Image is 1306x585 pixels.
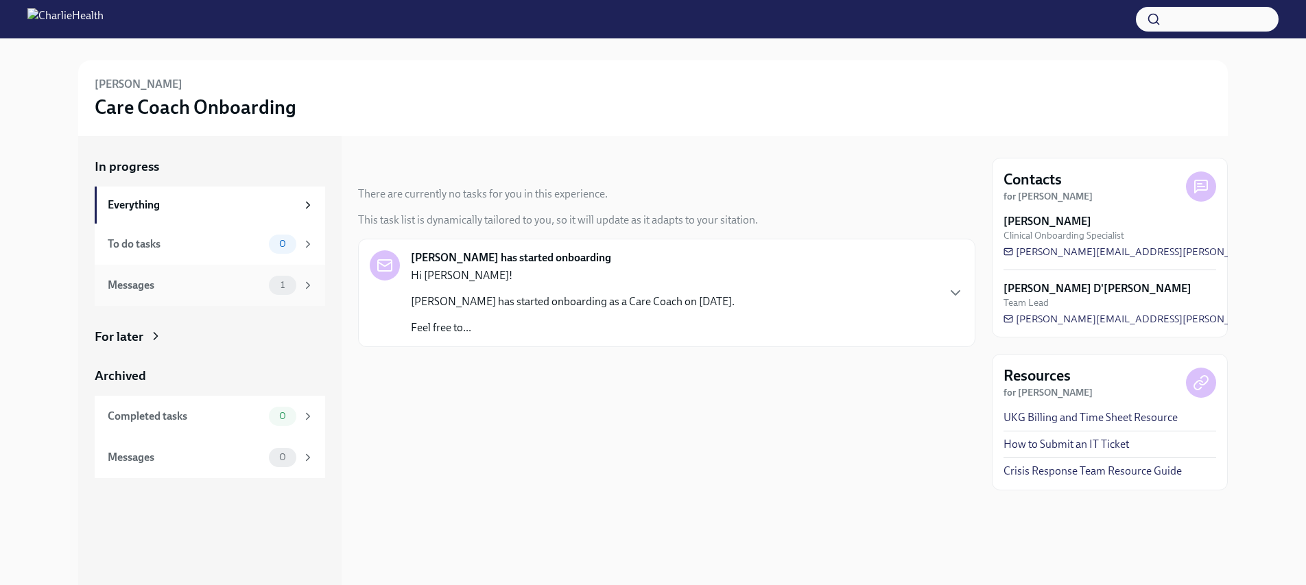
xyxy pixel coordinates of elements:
[95,437,325,478] a: Messages0
[1004,229,1124,242] span: Clinical Onboarding Specialist
[1004,366,1071,386] h4: Resources
[272,280,293,290] span: 1
[1004,296,1049,309] span: Team Lead
[411,294,735,309] p: [PERSON_NAME] has started onboarding as a Care Coach on [DATE].
[271,239,294,249] span: 0
[95,224,325,265] a: To do tasks0
[95,265,325,306] a: Messages1
[358,158,423,176] div: In progress
[1004,214,1091,229] strong: [PERSON_NAME]
[95,328,143,346] div: For later
[95,328,325,346] a: For later
[108,198,296,213] div: Everything
[1004,464,1182,479] a: Crisis Response Team Resource Guide
[411,268,735,283] p: Hi [PERSON_NAME]!
[108,409,263,424] div: Completed tasks
[27,8,104,30] img: CharlieHealth
[1004,191,1093,202] strong: for [PERSON_NAME]
[358,187,608,202] div: There are currently no tasks for you in this experience.
[108,278,263,293] div: Messages
[95,77,182,92] h6: [PERSON_NAME]
[95,187,325,224] a: Everything
[108,450,263,465] div: Messages
[108,237,263,252] div: To do tasks
[95,95,296,119] h3: Care Coach Onboarding
[411,320,735,335] p: Feel free to...
[1004,281,1191,296] strong: [PERSON_NAME] D'[PERSON_NAME]
[95,158,325,176] a: In progress
[1004,437,1129,452] a: How to Submit an IT Ticket
[1004,387,1093,398] strong: for [PERSON_NAME]
[95,367,325,385] a: Archived
[1004,410,1178,425] a: UKG Billing and Time Sheet Resource
[95,396,325,437] a: Completed tasks0
[271,411,294,421] span: 0
[358,213,758,228] div: This task list is dynamically tailored to you, so it will update as it adapts to your sitation.
[1004,169,1062,190] h4: Contacts
[271,452,294,462] span: 0
[411,250,611,265] strong: [PERSON_NAME] has started onboarding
